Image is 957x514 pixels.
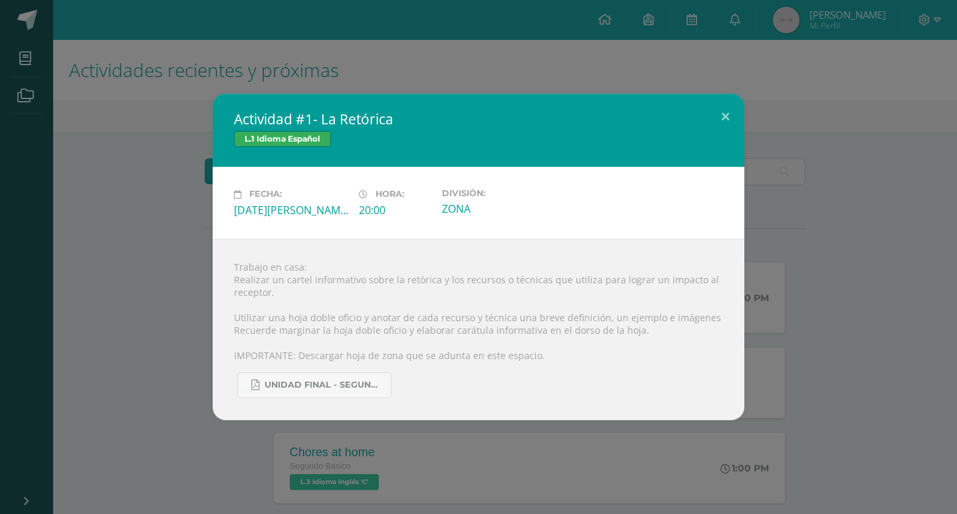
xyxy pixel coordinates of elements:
[706,94,744,139] button: Close (Esc)
[249,190,282,199] span: Fecha:
[213,239,744,420] div: Trabajo en casa: Realizar un cartel informativo sobre la retórica y los recursos o técnicas que u...
[375,190,404,199] span: Hora:
[442,188,556,198] label: División:
[234,131,331,147] span: L.1 Idioma Español
[234,110,723,128] h2: Actividad #1- La Retórica
[237,372,391,398] a: UNIDAD FINAL - SEGUNDO BASICO A-B-C -.pdf
[234,203,348,217] div: [DATE][PERSON_NAME]
[265,380,384,390] span: UNIDAD FINAL - SEGUNDO BASICO A-B-C -.pdf
[359,203,431,217] div: 20:00
[442,201,556,216] div: ZONA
